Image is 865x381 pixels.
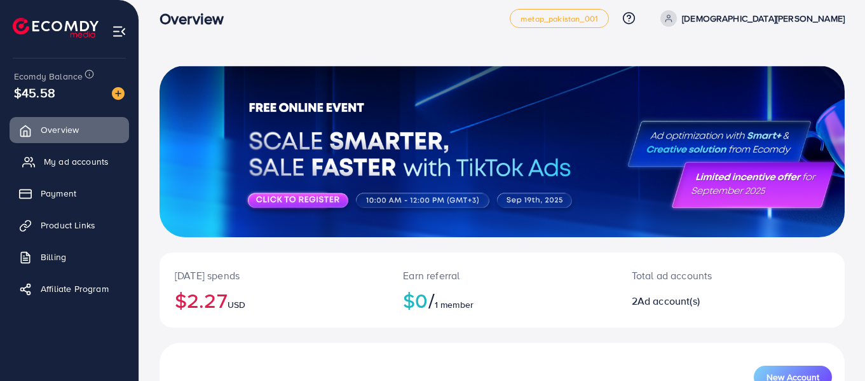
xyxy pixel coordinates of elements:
[403,268,601,283] p: Earn referral
[41,123,79,136] span: Overview
[44,155,109,168] span: My ad accounts
[228,298,245,311] span: USD
[14,70,83,83] span: Ecomdy Balance
[41,282,109,295] span: Affiliate Program
[175,268,372,283] p: [DATE] spends
[13,18,99,38] img: logo
[10,276,129,301] a: Affiliate Program
[510,9,609,28] a: metap_pakistan_001
[632,268,773,283] p: Total ad accounts
[655,10,845,27] a: [DEMOGRAPHIC_DATA][PERSON_NAME]
[10,149,129,174] a: My ad accounts
[682,11,845,26] p: [DEMOGRAPHIC_DATA][PERSON_NAME]
[175,288,372,312] h2: $2.27
[14,83,55,102] span: $45.58
[10,181,129,206] a: Payment
[41,187,76,200] span: Payment
[403,288,601,312] h2: $0
[10,117,129,142] a: Overview
[160,10,234,28] h3: Overview
[521,15,598,23] span: metap_pakistan_001
[112,24,126,39] img: menu
[112,87,125,100] img: image
[811,324,855,371] iframe: Chat
[10,244,129,270] a: Billing
[41,251,66,263] span: Billing
[632,295,773,307] h2: 2
[637,294,700,308] span: Ad account(s)
[435,298,473,311] span: 1 member
[428,286,435,315] span: /
[10,212,129,238] a: Product Links
[41,219,95,232] span: Product Links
